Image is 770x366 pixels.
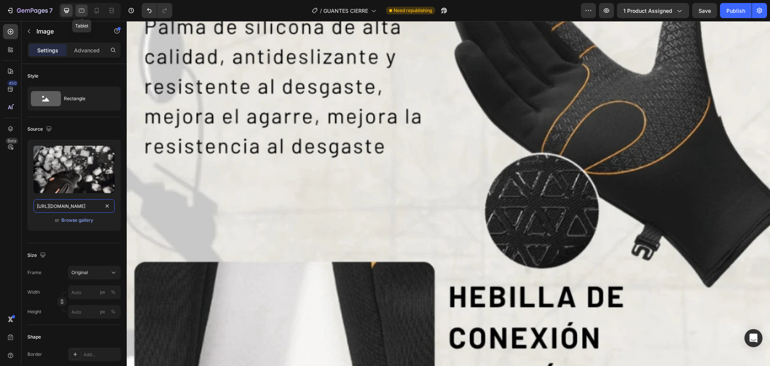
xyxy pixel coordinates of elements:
[109,307,118,316] button: px
[37,46,58,54] p: Settings
[726,7,745,15] div: Publish
[36,27,100,36] p: Image
[27,334,41,340] div: Shape
[6,138,18,144] div: Beta
[100,308,105,315] div: px
[394,7,432,14] span: Need republishing
[127,21,770,366] iframe: Design area
[744,329,762,347] div: Open Intercom Messenger
[7,80,18,86] div: 450
[98,307,107,316] button: %
[61,217,93,224] div: Browse gallery
[27,351,42,358] div: Border
[68,305,121,319] input: px%
[323,7,368,15] span: GUANTES CIERRE
[3,3,56,18] button: 7
[27,124,53,134] div: Source
[68,285,121,299] input: px%
[55,216,59,225] span: or
[699,8,711,14] span: Save
[617,3,689,18] button: 1 product assigned
[74,46,100,54] p: Advanced
[692,3,717,18] button: Save
[27,250,47,261] div: Size
[98,288,107,297] button: %
[111,308,115,315] div: %
[320,7,322,15] span: /
[64,90,110,107] div: Rectangle
[27,269,41,276] label: Frame
[109,288,118,297] button: px
[71,269,88,276] span: Original
[49,6,53,15] p: 7
[27,289,40,296] label: Width
[68,266,121,279] button: Original
[83,351,119,358] div: Add...
[111,289,115,296] div: %
[100,289,105,296] div: px
[27,308,41,315] label: Height
[33,146,115,193] img: preview-image
[61,217,94,224] button: Browse gallery
[720,3,752,18] button: Publish
[27,73,38,79] div: Style
[142,3,172,18] div: Undo/Redo
[623,7,672,15] span: 1 product assigned
[33,199,115,213] input: https://example.com/image.jpg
